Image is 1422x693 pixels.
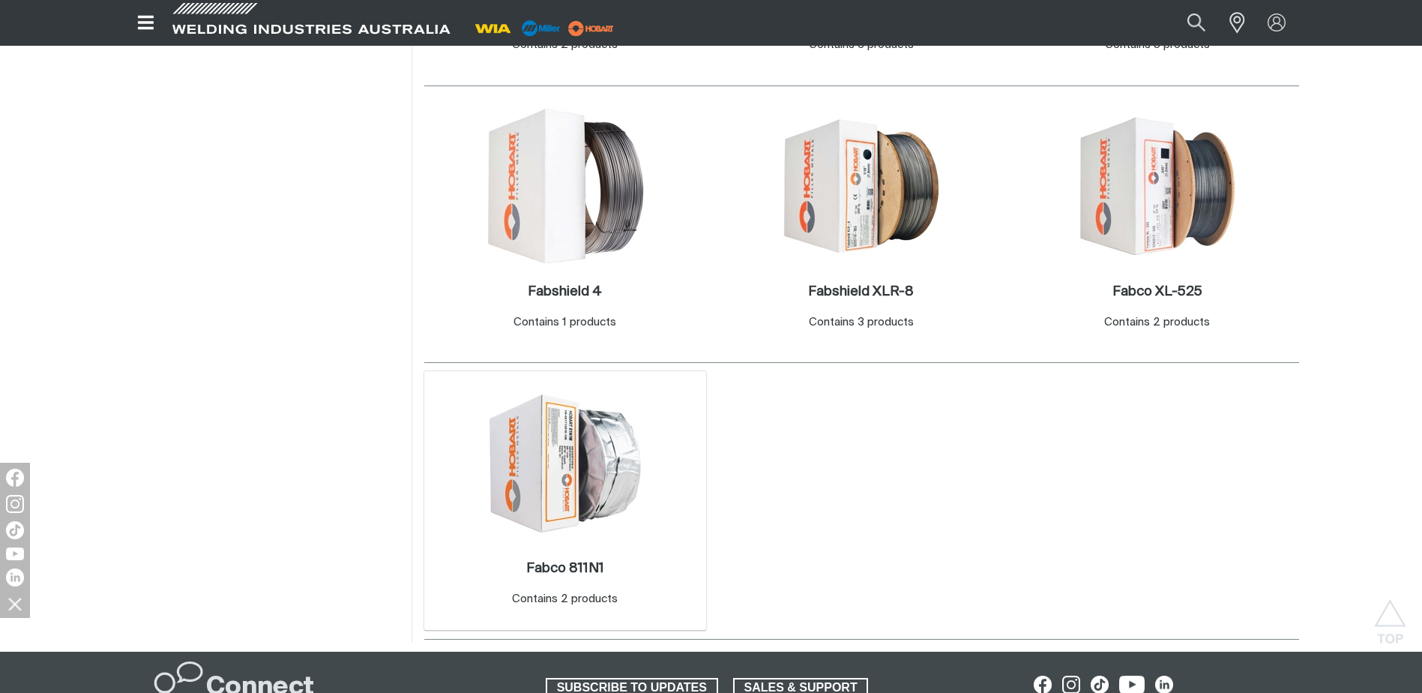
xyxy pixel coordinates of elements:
[528,285,602,298] h2: Fabshield 4
[6,469,24,487] img: Facebook
[513,314,616,331] div: Contains 1 products
[1112,285,1202,298] h2: Fabco XL-525
[1171,6,1222,40] button: Search products
[526,562,604,575] h2: Fabco 811N1
[512,591,618,608] div: Contains 2 products
[1373,599,1407,633] button: Scroll to top
[6,495,24,513] img: Instagram
[6,568,24,586] img: LinkedIn
[2,591,28,616] img: hide socials
[564,17,618,40] img: miller
[1077,106,1238,266] img: Fabco XL-525
[1104,314,1210,331] div: Contains 2 products
[485,391,645,535] img: Fabco 811N1
[6,547,24,560] img: YouTube
[781,106,942,266] img: Fabshield XLR-8
[1151,6,1221,40] input: Product name or item number...
[809,314,914,331] div: Contains 3 products
[6,521,24,539] img: TikTok
[485,106,645,266] img: Fabshield 4
[808,285,914,298] h2: Fabshield XLR-8
[808,283,914,301] a: Fabshield XLR-8
[526,560,604,577] a: Fabco 811N1
[528,283,602,301] a: Fabshield 4
[564,22,618,34] a: miller
[1112,283,1202,301] a: Fabco XL-525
